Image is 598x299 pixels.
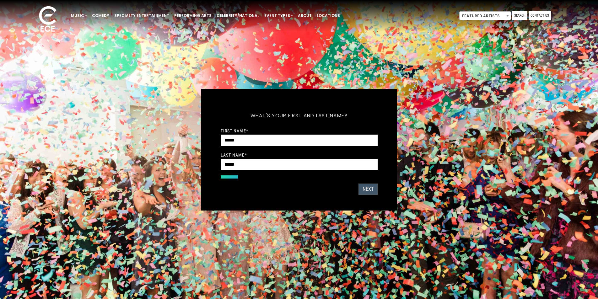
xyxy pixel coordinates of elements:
[214,10,262,21] a: Celebrity/National
[262,10,295,21] a: Event Types
[460,12,511,20] span: Featured Artists
[221,152,247,158] label: Last Name
[314,10,342,21] a: Locations
[358,184,378,195] button: Next
[512,11,527,20] a: Search
[172,10,214,21] a: Performing Arts
[112,10,172,21] a: Specialty Entertainment
[529,11,551,20] a: Contact Us
[221,104,378,127] h5: What's your first and last name?
[32,4,63,35] img: ece_new_logo_whitev2-1.png
[68,10,89,21] a: Music
[89,10,112,21] a: Comedy
[295,10,314,21] a: About
[459,11,511,20] span: Featured Artists
[221,128,248,134] label: First Name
